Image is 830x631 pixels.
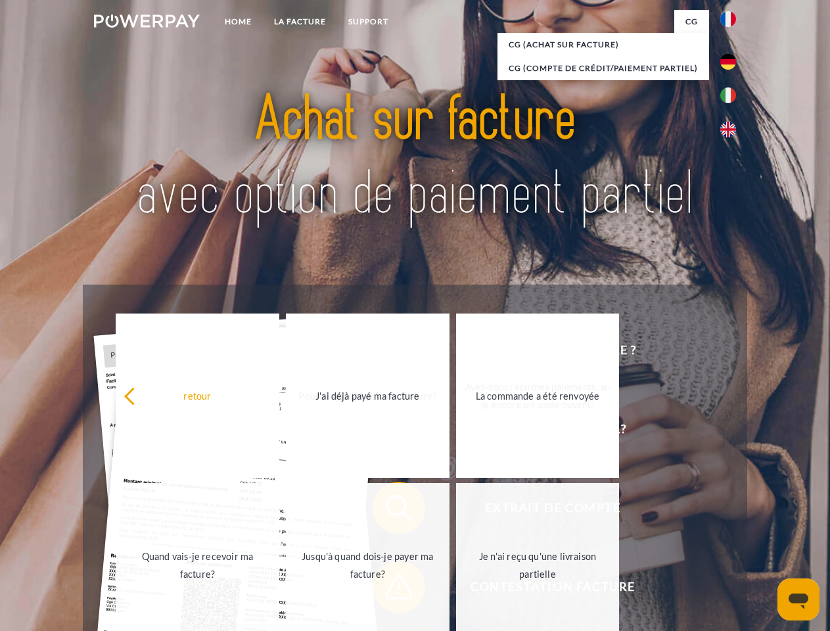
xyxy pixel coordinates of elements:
[777,578,819,620] iframe: Bouton de lancement de la fenêtre de messagerie
[674,10,709,34] a: CG
[720,54,736,70] img: de
[720,87,736,103] img: it
[337,10,400,34] a: Support
[124,386,271,404] div: retour
[464,386,612,404] div: La commande a été renvoyée
[94,14,200,28] img: logo-powerpay-white.svg
[126,63,704,252] img: title-powerpay_fr.svg
[294,548,442,583] div: Jusqu'à quand dois-je payer ma facture?
[214,10,263,34] a: Home
[720,122,736,137] img: en
[720,11,736,27] img: fr
[294,386,442,404] div: J'ai déjà payé ma facture
[124,548,271,583] div: Quand vais-je recevoir ma facture?
[497,33,709,57] a: CG (achat sur facture)
[464,548,612,583] div: Je n'ai reçu qu'une livraison partielle
[497,57,709,80] a: CG (Compte de crédit/paiement partiel)
[263,10,337,34] a: LA FACTURE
